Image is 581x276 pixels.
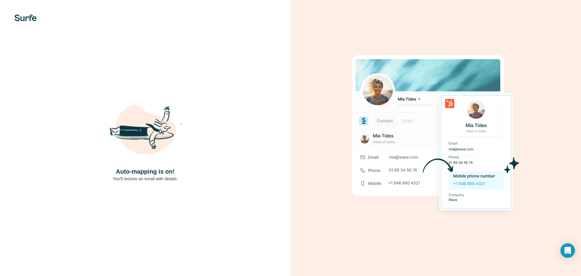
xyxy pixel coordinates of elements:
[113,176,178,182] p: You’ll receive an email with details.
[15,15,37,21] img: Surfe's logo
[116,167,175,176] h4: Auto-mapping is on!
[109,95,182,167] img: Shaka Illustration
[352,55,519,221] img: Download Success
[560,243,575,258] div: Open Intercom Messenger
